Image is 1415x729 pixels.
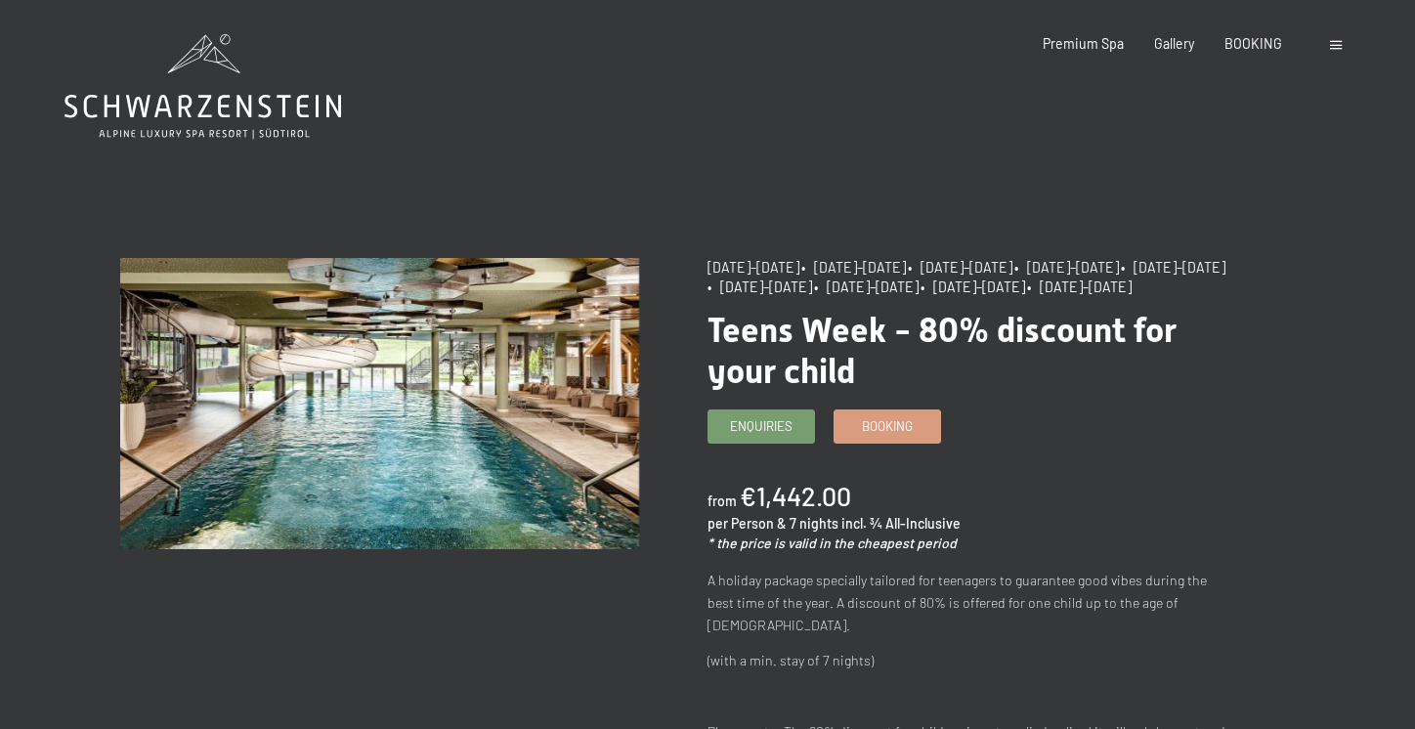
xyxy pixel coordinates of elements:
span: • [DATE]–[DATE] [814,279,919,295]
a: Premium Spa [1043,35,1124,52]
a: Booking [835,410,940,443]
span: per Person & [707,515,787,532]
img: Teens Week - 80% discount for your child [120,258,638,549]
span: Teens Week - 80% discount for your child [707,310,1177,391]
span: 7 nights [790,515,838,532]
span: • [DATE]–[DATE] [1027,279,1132,295]
span: Booking [862,417,913,435]
a: Enquiries [708,410,814,443]
span: • [DATE]–[DATE] [1121,259,1225,276]
span: • [DATE]–[DATE] [921,279,1025,295]
span: • [DATE]–[DATE] [1014,259,1119,276]
span: [DATE]–[DATE] [707,259,799,276]
span: incl. ¾ All-Inclusive [841,515,961,532]
span: • [DATE]–[DATE] [707,279,812,295]
span: Enquiries [730,417,793,435]
a: Gallery [1154,35,1194,52]
span: • [DATE]–[DATE] [908,259,1012,276]
b: €1,442.00 [740,480,851,511]
p: (with a min. stay of 7 nights) [707,650,1225,672]
span: from [707,493,737,509]
p: A holiday package specially tailored for teenagers to guarantee good vibes during the best time o... [707,570,1225,636]
span: • [DATE]–[DATE] [801,259,906,276]
em: * the price is valid in the cheapest period [707,535,957,551]
a: BOOKING [1224,35,1282,52]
